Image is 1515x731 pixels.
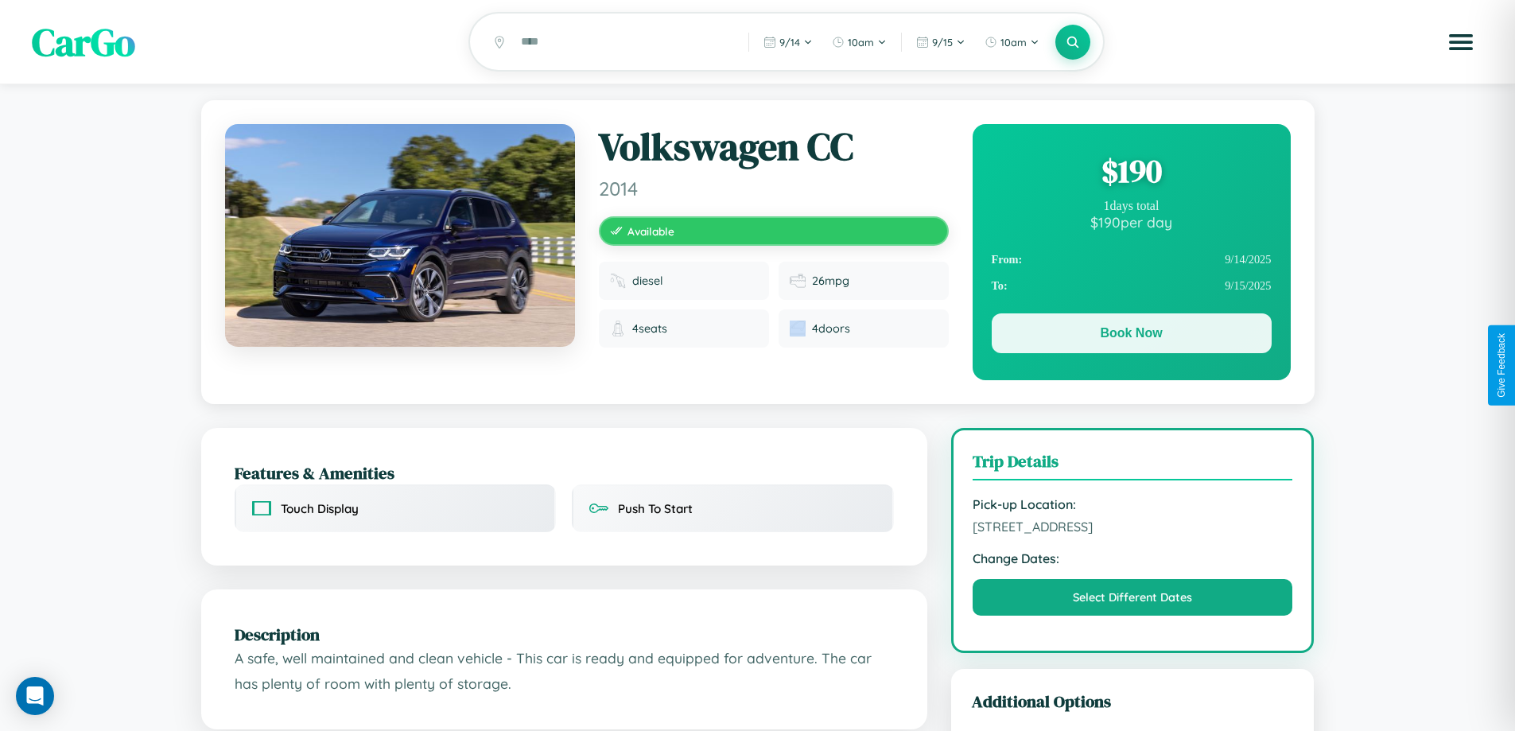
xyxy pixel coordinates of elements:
strong: Change Dates: [973,550,1293,566]
span: Available [627,224,674,238]
button: Select Different Dates [973,579,1293,616]
h2: Features & Amenities [235,461,894,484]
div: $ 190 per day [992,213,1272,231]
h3: Trip Details [973,449,1293,480]
span: 26 mpg [812,274,849,288]
img: Fuel type [610,273,626,289]
img: Seats [610,321,626,336]
span: diesel [632,274,663,288]
h1: Volkswagen CC [599,124,949,170]
span: 9 / 15 [932,36,953,49]
span: [STREET_ADDRESS] [973,519,1293,535]
strong: To: [992,279,1008,293]
img: Fuel efficiency [790,273,806,289]
span: Touch Display [281,501,359,516]
img: Doors [790,321,806,336]
h3: Additional Options [972,690,1294,713]
div: Open Intercom Messenger [16,677,54,715]
div: $ 190 [992,150,1272,192]
button: 9/14 [756,29,821,55]
h2: Description [235,623,894,646]
strong: From: [992,253,1023,266]
button: 9/15 [908,29,973,55]
div: 9 / 15 / 2025 [992,273,1272,299]
button: 10am [977,29,1047,55]
div: 9 / 14 / 2025 [992,247,1272,273]
span: 4 doors [812,321,850,336]
span: 2014 [599,177,949,200]
div: Give Feedback [1496,333,1507,398]
strong: Pick-up Location: [973,496,1293,512]
span: 10am [848,36,874,49]
img: Volkswagen CC 2014 [225,124,575,347]
div: 1 days total [992,199,1272,213]
button: Open menu [1439,20,1483,64]
button: 10am [824,29,895,55]
span: Push To Start [618,501,693,516]
span: CarGo [32,16,135,68]
button: Book Now [992,313,1272,353]
p: A safe, well maintained and clean vehicle - This car is ready and equipped for adventure. The car... [235,646,894,696]
span: 10am [1000,36,1027,49]
span: 9 / 14 [779,36,800,49]
span: 4 seats [632,321,667,336]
